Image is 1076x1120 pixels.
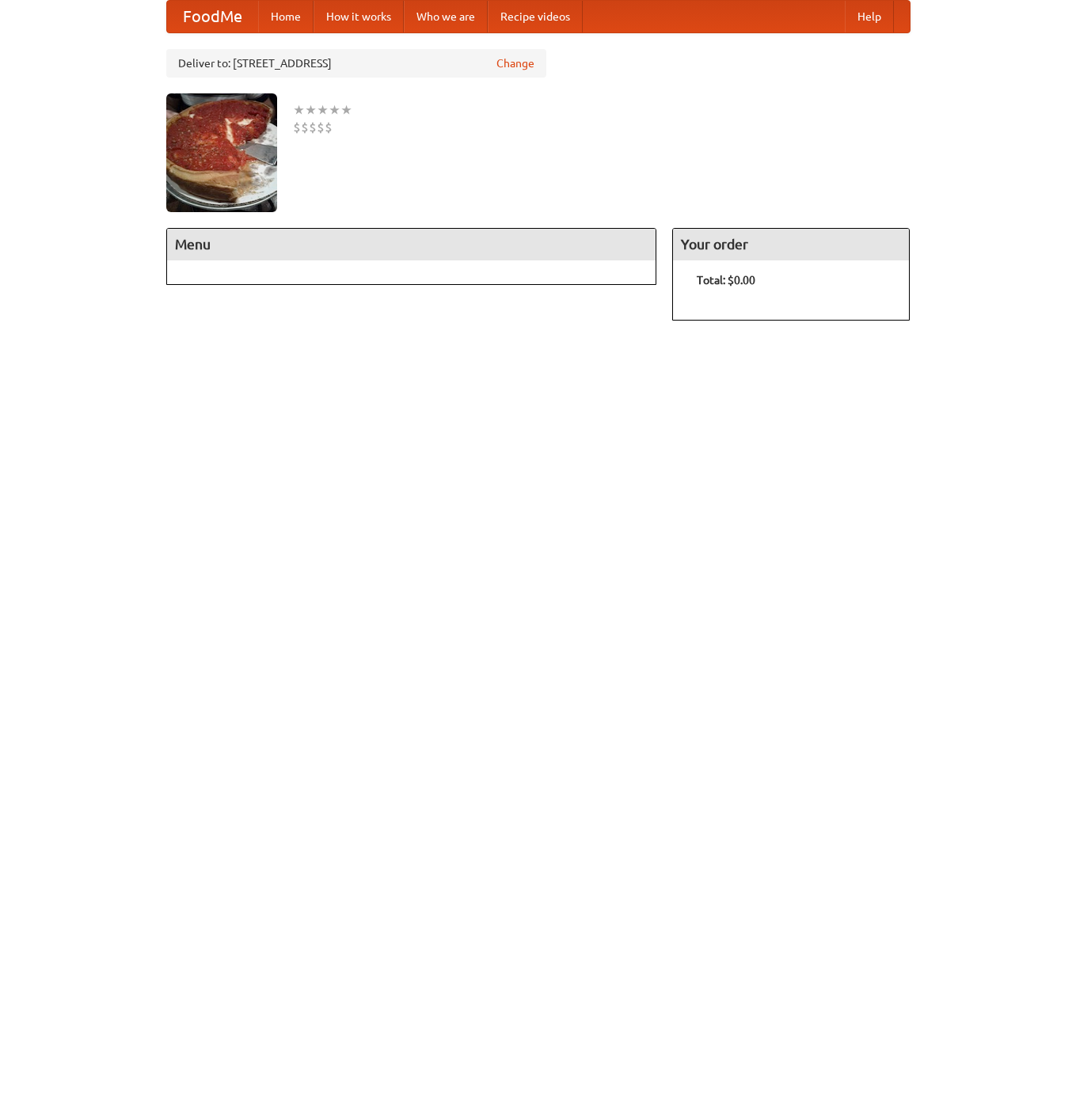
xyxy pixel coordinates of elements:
a: FoodMe [167,1,258,32]
li: $ [325,119,333,136]
h4: Menu [167,229,656,260]
li: ★ [329,101,340,119]
img: angular.jpg [166,93,277,212]
li: ★ [317,101,329,119]
a: Recipe videos [488,1,583,32]
li: $ [317,119,325,136]
li: ★ [305,101,317,119]
li: $ [293,119,301,136]
b: Total: $0.00 [697,274,755,287]
a: Change [496,55,534,71]
li: $ [309,119,317,136]
a: Help [845,1,894,32]
a: Home [258,1,314,32]
li: ★ [293,101,305,119]
li: $ [301,119,309,136]
a: Who we are [404,1,488,32]
li: ★ [340,101,352,119]
a: How it works [314,1,404,32]
div: Deliver to: [STREET_ADDRESS] [166,49,546,78]
h4: Your order [673,229,909,260]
